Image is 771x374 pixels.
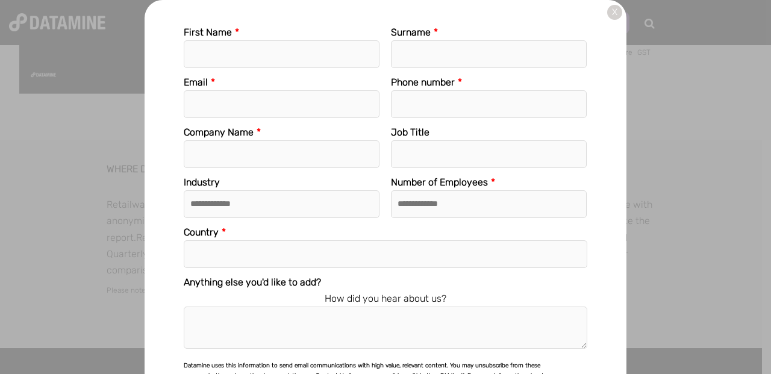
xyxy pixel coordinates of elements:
[391,176,488,188] span: Number of Employees
[184,290,587,307] legend: How did you hear about us?
[184,76,208,88] span: Email
[184,226,219,238] span: Country
[391,126,429,138] span: Job Title
[184,176,220,188] span: Industry
[184,26,232,38] span: First Name
[184,276,321,288] span: Anything else you'd like to add?
[391,76,455,88] span: Phone number
[391,26,431,38] span: Surname
[607,5,622,20] a: X
[184,126,254,138] span: Company Name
